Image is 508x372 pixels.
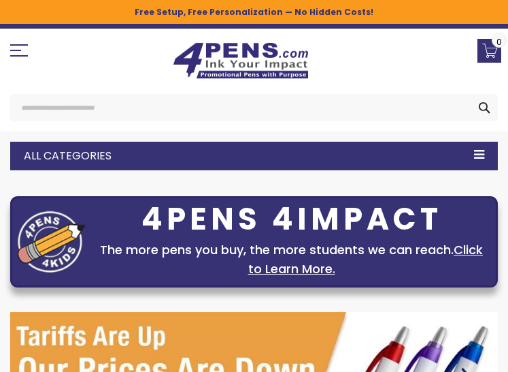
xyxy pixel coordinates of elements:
div: The more pens you buy, the more students we can reach. [92,241,490,279]
div: 4PENS 4IMPACT [92,205,490,234]
span: 0 [496,35,502,48]
a: 0 [477,39,501,63]
a: Click to Learn More. [248,241,484,277]
div: All Categories [10,142,498,170]
img: four_pen_logo.png [18,211,86,273]
img: 4Pens Custom Pens and Promotional Products [173,42,309,79]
